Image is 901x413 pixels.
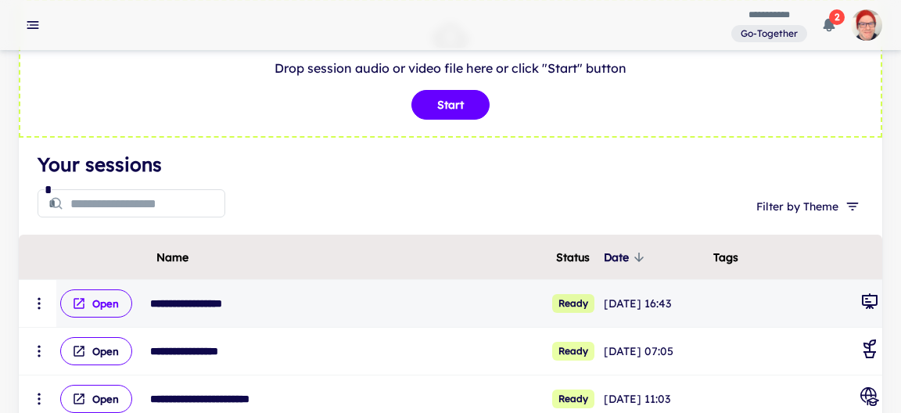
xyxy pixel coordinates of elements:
span: Tags [713,248,738,267]
div: Coaching [860,339,879,363]
span: Ready [552,342,594,361]
img: photoURL [851,9,882,41]
button: Open [60,289,132,318]
button: Open [60,337,132,365]
span: Ready [552,390,594,408]
p: Drop session audio or video file here or click "Start" button [36,59,865,77]
td: [DATE] 07:05 [601,328,710,375]
button: Start [411,90,490,120]
span: 2 [829,9,845,25]
span: Go-Together [734,27,804,41]
button: Open [60,385,132,413]
span: Date [604,248,649,267]
div: DOHE [860,387,879,411]
td: [DATE] 16:43 [601,280,710,328]
span: Status [556,248,590,267]
span: Name [156,248,188,267]
button: Filter by Theme [750,192,863,221]
span: Ready [552,294,594,313]
h4: Your sessions [38,150,863,178]
span: You are a member of this workspace. Contact your workspace owner for assistance. [731,23,807,43]
button: 2 [813,9,845,41]
div: General Meeting [860,292,879,315]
